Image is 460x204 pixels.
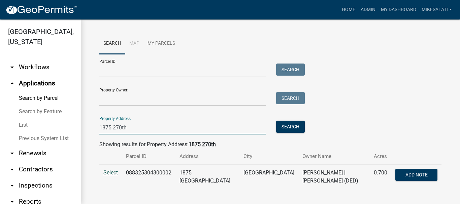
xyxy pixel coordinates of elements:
[276,92,305,104] button: Search
[99,33,125,54] a: Search
[395,169,437,181] button: Add Note
[8,149,16,157] i: arrow_drop_down
[143,33,179,54] a: My Parcels
[8,165,16,173] i: arrow_drop_down
[239,149,298,164] th: City
[99,140,441,149] div: Showing results for Property Address:
[175,165,239,189] td: 1875 [GEOGRAPHIC_DATA]
[370,149,391,164] th: Acres
[419,3,455,16] a: MikeSalati
[239,165,298,189] td: [GEOGRAPHIC_DATA]
[8,79,16,87] i: arrow_drop_up
[298,165,370,189] td: [PERSON_NAME] | [PERSON_NAME] (DED)
[370,165,391,189] td: 0.700
[298,149,370,164] th: Owner Name
[339,3,358,16] a: Home
[189,141,216,148] strong: 1875 270th
[405,172,427,177] span: Add Note
[175,149,239,164] th: Address
[358,3,378,16] a: Admin
[122,149,175,164] th: Parcel ID
[8,63,16,71] i: arrow_drop_down
[378,3,419,16] a: My Dashboard
[276,64,305,76] button: Search
[103,169,118,176] a: Select
[122,165,175,189] td: 088325304300002
[8,181,16,190] i: arrow_drop_down
[276,121,305,133] button: Search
